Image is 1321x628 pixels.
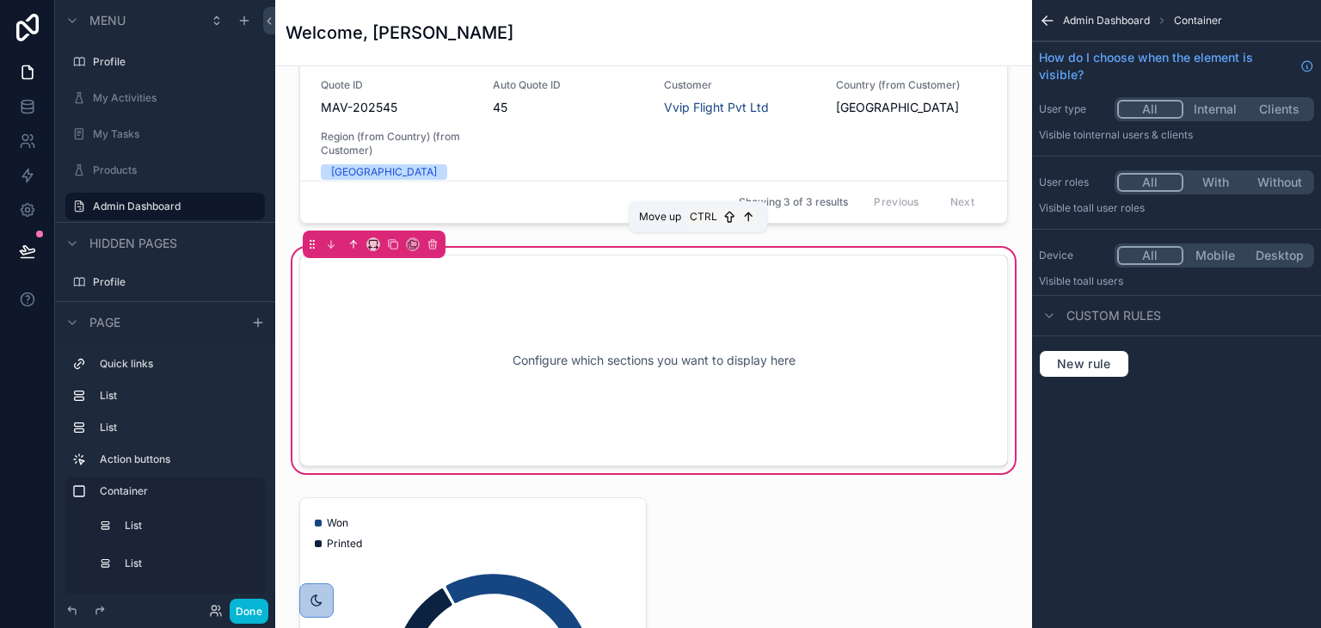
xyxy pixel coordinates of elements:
[125,519,255,533] label: List
[1066,307,1161,324] span: Custom rules
[1039,128,1314,142] p: Visible to
[230,599,268,624] button: Done
[89,12,126,29] span: Menu
[1247,173,1312,192] button: Without
[1117,246,1183,265] button: All
[1039,201,1314,215] p: Visible to
[1039,102,1108,116] label: User type
[1183,100,1248,119] button: Internal
[100,389,258,403] label: List
[739,195,848,209] span: Showing 3 of 3 results
[1039,49,1314,83] a: How do I choose when the element is visible?
[93,127,261,141] label: My Tasks
[89,235,177,252] span: Hidden pages
[100,357,258,371] label: Quick links
[1039,274,1314,288] p: Visible to
[1183,173,1248,192] button: With
[1117,100,1183,119] button: All
[100,484,258,498] label: Container
[1247,246,1312,265] button: Desktop
[1039,249,1108,262] label: Device
[286,21,513,45] h1: Welcome, [PERSON_NAME]
[1174,14,1222,28] span: Container
[1117,173,1183,192] button: All
[93,275,261,289] label: Profile
[125,557,255,570] label: List
[1083,128,1193,141] span: Internal users & clients
[639,210,681,224] span: Move up
[1039,49,1293,83] span: How do I choose when the element is visible?
[55,342,275,594] div: scrollable content
[93,200,255,213] label: Admin Dashboard
[1039,175,1108,189] label: User roles
[1039,350,1129,378] button: New rule
[1050,356,1118,372] span: New rule
[1063,14,1150,28] span: Admin Dashboard
[1247,100,1312,119] button: Clients
[89,314,120,331] span: Page
[1083,274,1123,287] span: all users
[93,55,261,69] label: Profile
[100,421,258,434] label: List
[1183,246,1248,265] button: Mobile
[328,283,980,438] div: Configure which sections you want to display here
[100,453,258,466] label: Action buttons
[1083,201,1145,214] span: All user roles
[93,163,261,177] label: Products
[688,208,719,225] span: Ctrl
[93,91,261,105] label: My Activities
